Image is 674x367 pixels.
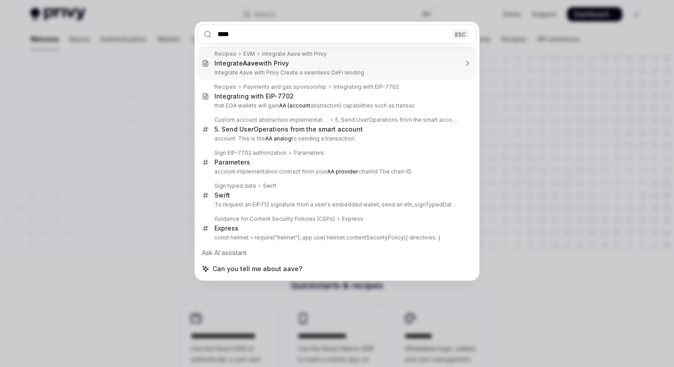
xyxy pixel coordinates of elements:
div: EVM [243,50,255,58]
p: To request an EIP712 signature from a user's embedded wallet, send an eth_signTypedData_v4 JSON- [214,201,458,208]
div: ESC [452,29,469,39]
div: Integrate with Privy [214,59,289,67]
div: Sign typed data [214,182,256,190]
p: account implementation contract from your chainId The chain ID [214,168,458,175]
div: Recipes [214,83,236,91]
div: 5. Send UserOperations from the smart account [335,116,458,124]
b: AA provider. [327,168,359,175]
div: Guidance for Content Security Policies (CSPs) [214,215,335,223]
div: 5. Send UserOperations from the smart account [214,125,363,133]
div: Sign EIP-7702 authorization [214,149,287,157]
div: Express [342,215,363,223]
p: that EOA wallets will gain abstraction) capabilities such as transac [214,102,458,109]
b: AA (account [279,102,310,109]
div: Integrating with EIP-7702 [333,83,399,91]
b: Aave [243,59,259,67]
div: Express [214,224,238,232]
div: Custom account abstraction implementation [214,116,328,124]
div: Parameters [294,149,324,157]
span: Can you tell me about aave? [213,264,302,273]
p: account. This is the to sending a transaction. [214,135,458,142]
div: Payments and gas sponsorship [243,83,326,91]
p: Integrate Aave with Privy Create a seamless DeFi lending [214,69,458,76]
div: Swift [263,182,276,190]
div: Swift [214,191,230,199]
div: Recipes [214,50,236,58]
div: Integrate Aave with Privy [262,50,327,58]
p: const helmet = require("helmet"); app.use( helmet.contentSecurityPolicy({ directives: { [214,234,458,241]
div: Ask AI assistant [197,245,477,261]
b: AA analog [265,135,292,142]
div: Parameters [214,158,250,166]
div: Integrating with EIP-7702 [214,92,294,100]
